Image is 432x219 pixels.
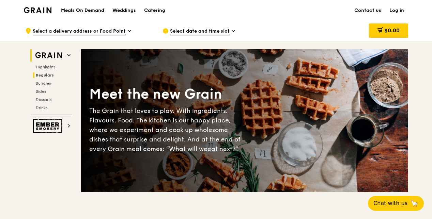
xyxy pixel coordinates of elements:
h1: Meals On Demand [61,7,104,14]
span: $0.00 [384,27,400,34]
span: Regulars [36,73,54,78]
span: eat next?” [207,145,238,153]
div: The Grain that loves to play. With ingredients. Flavours. Food. The kitchen is our happy place, w... [89,106,245,154]
span: Highlights [36,65,55,69]
img: Grain web logo [33,49,64,62]
span: Sides [36,89,46,94]
button: Chat with us🦙 [368,196,424,211]
span: 🦙 [410,199,418,207]
div: Catering [144,0,165,21]
img: Grain [24,7,51,13]
a: Contact us [350,0,385,21]
span: Desserts [36,97,51,102]
span: Select a delivery address or Food Point [33,28,126,35]
a: Weddings [108,0,140,21]
span: Bundles [36,81,51,86]
div: Meet the new Grain [89,85,245,103]
img: Ember Smokery web logo [33,119,64,133]
span: Drinks [36,105,47,110]
span: Chat with us [373,199,407,207]
a: Log in [385,0,408,21]
a: Catering [140,0,169,21]
div: Weddings [112,0,136,21]
span: Select date and time slot [170,28,230,35]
